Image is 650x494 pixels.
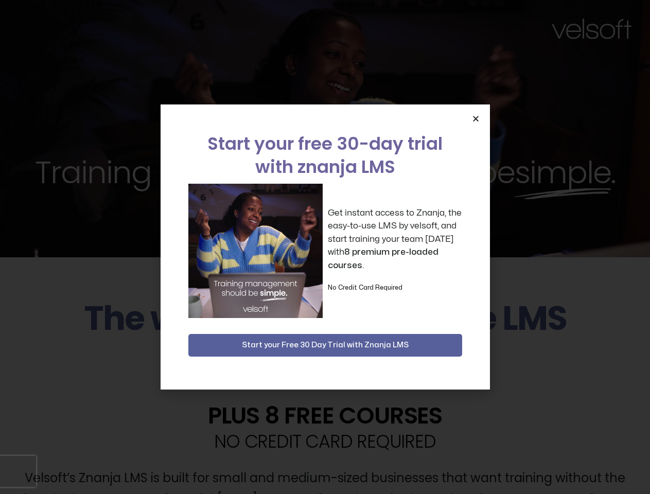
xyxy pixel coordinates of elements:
[328,206,462,272] p: Get instant access to Znanja, the easy-to-use LMS by velsoft, and start training your team [DATE]...
[188,184,323,318] img: a woman sitting at her laptop dancing
[472,115,480,122] a: Close
[188,132,462,179] h2: Start your free 30-day trial with znanja LMS
[188,334,462,357] button: Start your Free 30 Day Trial with Znanja LMS
[328,285,402,291] strong: No Credit Card Required
[328,248,438,270] strong: 8 premium pre-loaded courses
[242,339,409,351] span: Start your Free 30 Day Trial with Znanja LMS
